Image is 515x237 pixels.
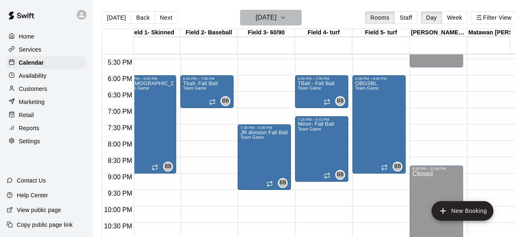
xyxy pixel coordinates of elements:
[19,32,34,41] p: Home
[337,97,344,105] span: BB
[337,171,344,179] span: BB
[106,59,134,66] span: 5:30 PM
[324,99,330,105] span: Recurring event
[19,98,45,106] p: Marketing
[381,164,388,171] span: Recurring event
[17,191,48,199] p: Help Center
[166,162,173,172] span: Brian Burns
[335,170,345,180] div: Brian Burns
[355,77,403,81] div: 6:00 PM – 9:00 PM
[163,162,173,172] div: Brian Burns
[338,96,345,106] span: Brian Burns
[19,45,41,54] p: Services
[410,29,467,37] div: [PERSON_NAME] Park Snack Stand
[7,56,86,69] a: Calendar
[224,96,230,106] span: Brian Burns
[19,85,47,93] p: Customers
[7,135,86,147] a: Settings
[106,92,134,99] span: 6:30 PM
[338,170,345,180] span: Brian Burns
[180,75,234,108] div: 6:00 PM – 7:00 PM: Tball- Fall Ball
[106,124,134,131] span: 7:30 PM
[412,167,461,171] div: 8:45 PM – 11:59 PM
[295,75,348,108] div: 6:00 PM – 7:00 PM: TBall - Fall Ball
[102,206,134,213] span: 10:00 PM
[295,29,352,37] div: Field 4- turf
[222,97,229,105] span: BB
[17,206,61,214] p: View public page
[152,164,158,171] span: Recurring event
[394,11,417,24] button: Staff
[19,111,34,119] p: Retail
[106,141,134,148] span: 8:00 PM
[392,162,402,172] div: Brian Burns
[278,178,288,188] div: Brian Burns
[125,77,174,81] div: 6:00 PM – 9:00 PM
[297,117,346,122] div: 7:15 PM – 9:15 PM
[266,181,273,187] span: Recurring event
[209,99,216,105] span: Recurring event
[19,59,44,67] p: Calendar
[431,201,493,221] button: add
[442,11,467,24] button: Week
[183,77,231,81] div: 6:00 PM – 7:00 PM
[240,10,302,25] button: [DATE]
[7,43,86,56] a: Services
[295,116,348,182] div: 7:15 PM – 9:15 PM: Minor- Fall Ball
[125,86,149,90] span: Team Game
[352,29,410,37] div: Field 5- turf
[240,126,288,130] div: 7:30 PM – 9:30 PM
[17,176,46,185] p: Contact Us
[123,75,176,174] div: 6:00 PM – 9:00 PM: Lady Lightning-
[335,96,345,106] div: Brian Burns
[106,108,134,115] span: 7:00 PM
[106,174,134,181] span: 9:00 PM
[279,179,286,187] span: BB
[106,75,134,82] span: 6:00 PM
[297,86,321,90] span: Team Game
[7,83,86,95] a: Customers
[297,77,346,81] div: 6:00 PM – 7:00 PM
[355,86,378,90] span: Team Game
[106,190,134,197] span: 9:30 PM
[7,70,86,82] a: Availability
[365,11,395,24] button: Rooms
[154,11,177,24] button: Next
[7,109,86,121] a: Retail
[123,29,180,37] div: Field 1- Skinned
[256,12,277,23] h6: [DATE]
[165,163,172,171] span: BB
[17,221,73,229] p: Copy public page link
[106,157,134,164] span: 8:30 PM
[220,96,230,106] div: Brian Burns
[421,11,442,24] button: Day
[131,11,155,24] button: Back
[352,75,406,174] div: 6:00 PM – 9:00 PM: OBGSBL
[7,122,86,134] a: Reports
[238,29,295,37] div: Field 3- 60/90
[7,30,86,43] a: Home
[240,135,263,140] span: Team Game
[238,124,291,190] div: 7:30 PM – 9:30 PM: JR division Fall Ball
[19,72,47,80] p: Availability
[7,96,86,108] a: Marketing
[183,86,206,90] span: Team Game
[19,137,40,145] p: Settings
[394,163,401,171] span: BB
[102,223,134,230] span: 10:30 PM
[396,162,402,172] span: Brian Burns
[102,11,131,24] button: [DATE]
[297,127,321,131] span: Team Game
[324,172,330,179] span: Recurring event
[180,29,238,37] div: Field 2- Baseball
[281,178,288,188] span: Brian Burns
